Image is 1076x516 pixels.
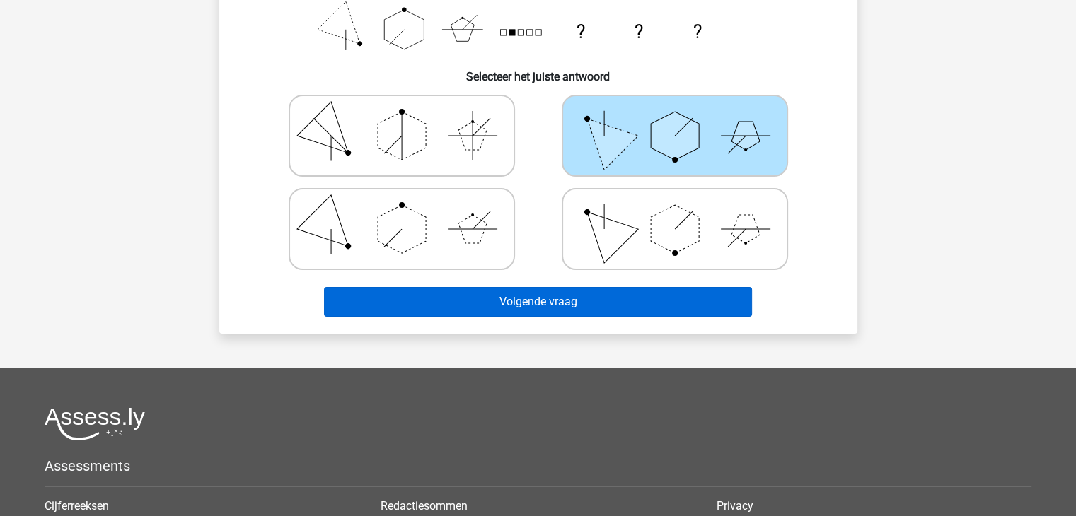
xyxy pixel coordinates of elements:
[45,407,145,440] img: Assessly logo
[576,21,584,42] text: ?
[693,21,701,42] text: ?
[45,457,1031,474] h5: Assessments
[324,287,752,317] button: Volgende vraag
[381,499,468,512] a: Redactiesommen
[717,499,753,512] a: Privacy
[635,21,643,42] text: ?
[45,499,109,512] a: Cijferreeksen
[242,59,835,83] h6: Selecteer het juiste antwoord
